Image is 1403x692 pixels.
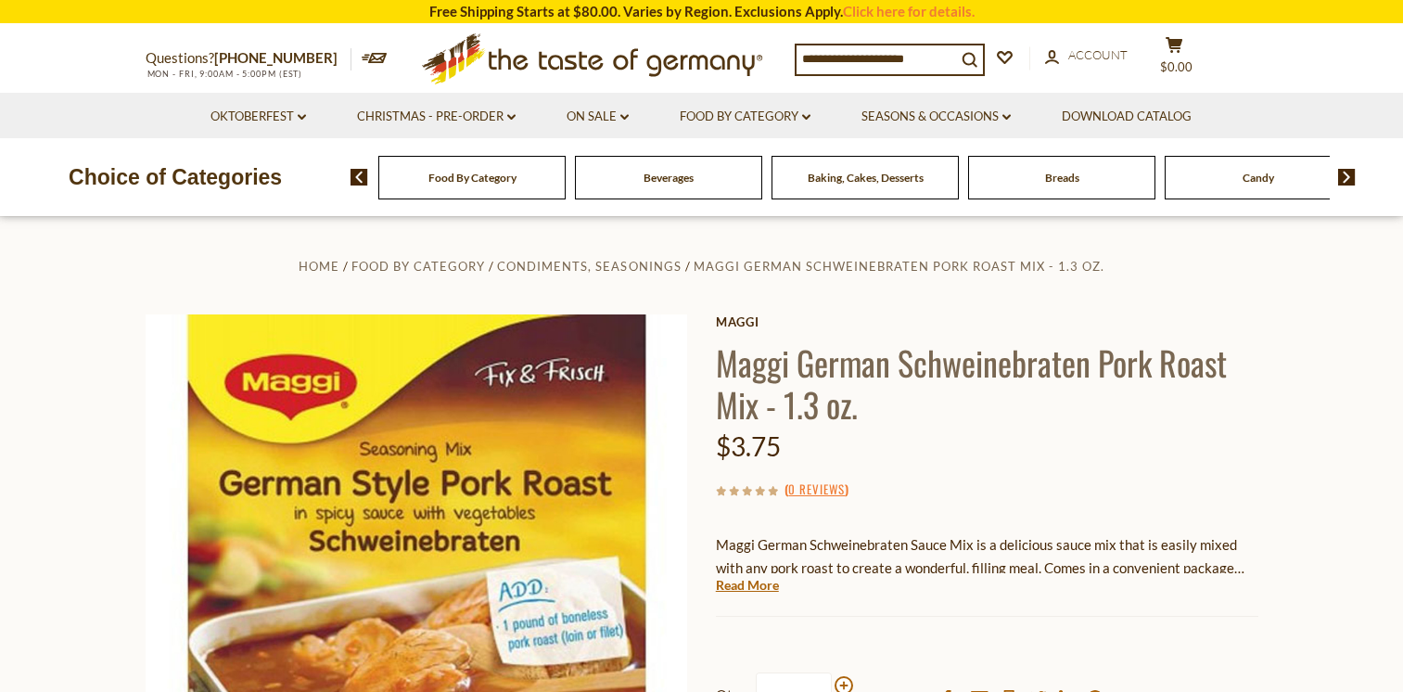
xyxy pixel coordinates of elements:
[428,171,517,185] a: Food By Category
[716,430,781,462] span: $3.75
[357,107,516,127] a: Christmas - PRE-ORDER
[861,107,1011,127] a: Seasons & Occasions
[210,107,306,127] a: Oktoberfest
[1160,59,1193,74] span: $0.00
[716,576,779,595] a: Read More
[716,533,1258,580] p: Maggi German Schweinebraten Sauce Mix is a delicious sauce mix that is easily mixed with any pork...
[299,259,339,274] a: Home
[680,107,810,127] a: Food By Category
[497,259,681,274] a: Condiments, Seasonings
[644,171,694,185] a: Beverages
[1068,47,1128,62] span: Account
[567,107,629,127] a: On Sale
[146,69,303,79] span: MON - FRI, 9:00AM - 5:00PM (EST)
[716,341,1258,425] h1: Maggi German Schweinebraten Pork Roast Mix - 1.3 oz.
[784,480,848,498] span: ( )
[1045,45,1128,66] a: Account
[146,46,351,70] p: Questions?
[788,480,845,500] a: 0 Reviews
[1338,169,1356,186] img: next arrow
[694,259,1104,274] a: Maggi German Schweinebraten Pork Roast Mix - 1.3 oz.
[351,169,368,186] img: previous arrow
[843,3,975,19] a: Click here for details.
[716,314,1258,329] a: Maggi
[808,171,924,185] a: Baking, Cakes, Desserts
[351,259,485,274] a: Food By Category
[1062,107,1192,127] a: Download Catalog
[1147,36,1203,83] button: $0.00
[1243,171,1274,185] a: Candy
[1045,171,1079,185] a: Breads
[214,49,338,66] a: [PHONE_NUMBER]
